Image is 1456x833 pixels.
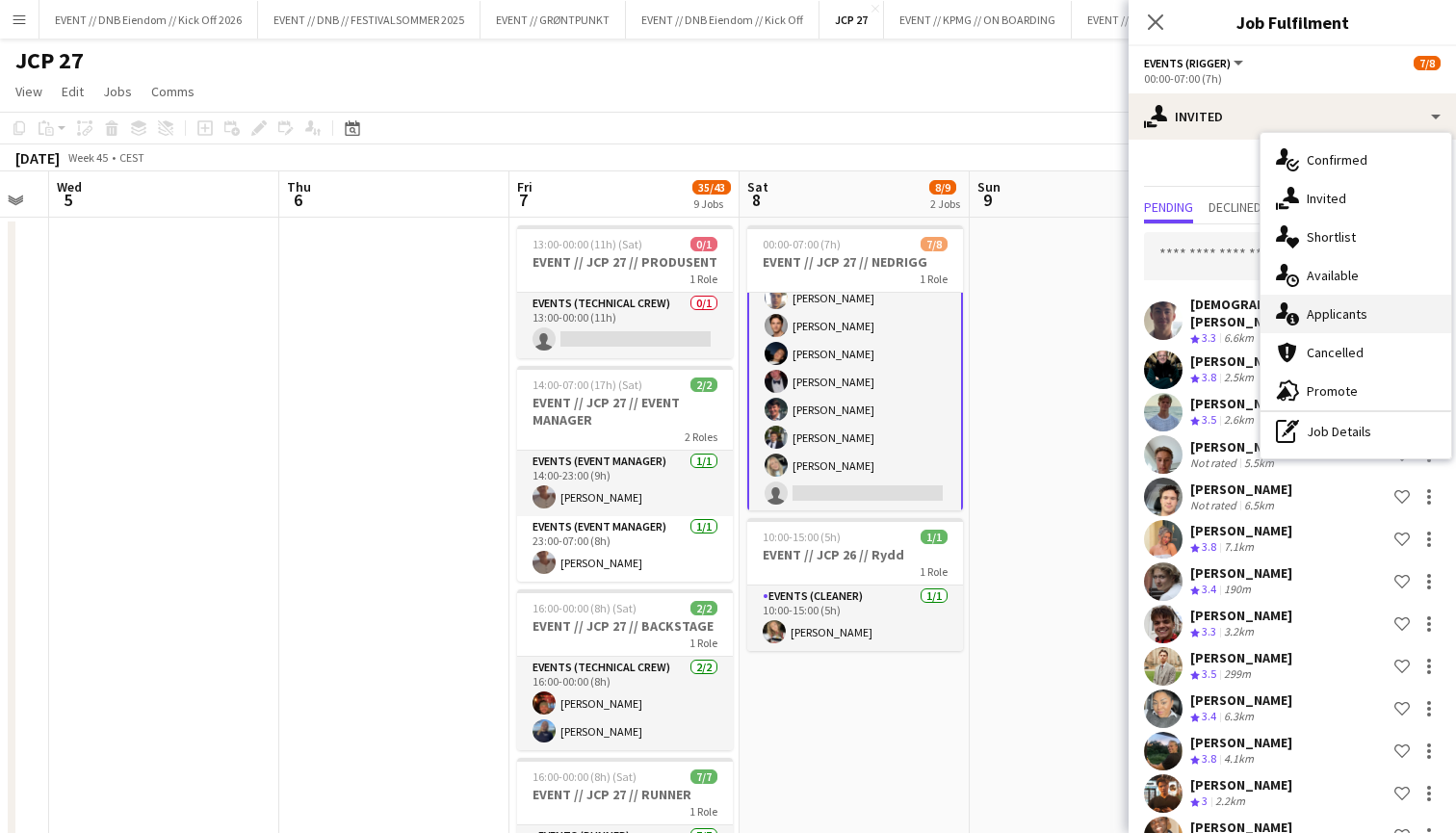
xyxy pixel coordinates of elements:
[1220,624,1258,640] div: 3.2km
[1307,344,1364,361] span: Cancelled
[517,225,733,358] app-job-card: 13:00-00:00 (11h) (Sat)0/1EVENT // JCP 27 // PRODUSENT1 RoleEvents (Technical Crew)0/113:00-00:00...
[1307,305,1367,323] span: Applicants
[747,586,963,651] app-card-role: Events (Cleaner)1/110:00-15:00 (5h)[PERSON_NAME]
[921,530,948,544] span: 1/1
[533,601,637,615] span: 16:00-00:00 (8h) (Sat)
[1190,395,1292,412] div: [PERSON_NAME]
[1190,352,1292,370] div: [PERSON_NAME]
[747,225,963,510] div: 00:00-07:00 (7h)7/8EVENT // JCP 27 // NEDRIGG1 RoleEvents (Rigger)15I2A7/800:00-07:00 (7h)[PERSON...
[119,150,144,165] div: CEST
[1190,607,1292,624] div: [PERSON_NAME]
[15,83,42,100] span: View
[1072,1,1263,39] button: EVENT // KPMG // Innflytningsfest
[929,180,956,195] span: 8/9
[1220,582,1255,598] div: 190m
[284,189,311,211] span: 6
[1144,56,1231,70] span: Events (Rigger)
[1414,56,1441,70] span: 7/8
[763,530,841,544] span: 10:00-15:00 (5h)
[1261,412,1451,451] div: Job Details
[533,769,637,784] span: 16:00-00:00 (8h) (Sat)
[62,83,84,100] span: Edit
[1220,666,1255,683] div: 299m
[685,430,717,444] span: 2 Roles
[517,253,733,271] h3: EVENT // JCP 27 // PRODUSENT
[747,249,963,514] app-card-role: Events (Rigger)15I2A7/800:00-07:00 (7h)[PERSON_NAME][PERSON_NAME][PERSON_NAME][PERSON_NAME][PERSO...
[693,196,730,211] div: 9 Jobs
[1307,382,1358,400] span: Promote
[514,189,533,211] span: 7
[1190,691,1292,709] div: [PERSON_NAME]
[1307,151,1367,169] span: Confirmed
[1129,10,1456,35] h3: Job Fulfilment
[151,83,195,100] span: Comms
[920,564,948,579] span: 1 Role
[1144,200,1193,214] span: Pending
[1202,624,1216,638] span: 3.3
[819,1,884,39] button: JCP 27
[975,189,1001,211] span: 9
[57,178,82,195] span: Wed
[1202,794,1208,808] span: 3
[626,1,819,39] button: EVENT // DNB Eiendom // Kick Off
[1209,200,1261,214] span: Declined
[1202,539,1216,554] span: 3.8
[15,46,84,75] h1: JCP 27
[763,237,841,251] span: 00:00-07:00 (7h)
[517,516,733,582] app-card-role: Events (Event Manager)1/123:00-07:00 (8h)[PERSON_NAME]
[517,366,733,582] app-job-card: 14:00-07:00 (17h) (Sat)2/2EVENT // JCP 27 // EVENT MANAGER2 RolesEvents (Event Manager)1/114:00-2...
[517,657,733,750] app-card-role: Events (Technical Crew)2/216:00-00:00 (8h)[PERSON_NAME][PERSON_NAME]
[1240,498,1278,512] div: 6.5km
[517,451,733,516] app-card-role: Events (Event Manager)1/114:00-23:00 (9h)[PERSON_NAME]
[1190,776,1292,794] div: [PERSON_NAME]
[692,180,731,195] span: 35/43
[690,601,717,615] span: 2/2
[689,272,717,286] span: 1 Role
[64,150,112,165] span: Week 45
[1240,456,1278,470] div: 5.5km
[690,769,717,784] span: 7/7
[1190,296,1387,330] div: [DEMOGRAPHIC_DATA][PERSON_NAME]
[690,237,717,251] span: 0/1
[744,189,768,211] span: 8
[1220,412,1258,429] div: 2.6km
[39,1,258,39] button: EVENT // DNB Eiendom // Kick Off 2026
[517,589,733,750] app-job-card: 16:00-00:00 (8h) (Sat)2/2EVENT // JCP 27 // BACKSTAGE1 RoleEvents (Technical Crew)2/216:00-00:00 ...
[930,196,960,211] div: 2 Jobs
[15,148,60,168] div: [DATE]
[54,79,91,104] a: Edit
[1202,582,1216,596] span: 3.4
[921,237,948,251] span: 7/8
[1220,330,1258,347] div: 6.6km
[517,293,733,358] app-card-role: Events (Technical Crew)0/113:00-00:00 (11h)
[747,546,963,563] h3: EVENT // JCP 26 // Rydd
[8,79,50,104] a: View
[1220,539,1258,556] div: 7.1km
[1190,649,1292,666] div: [PERSON_NAME]
[1202,709,1216,723] span: 3.4
[1190,456,1240,470] div: Not rated
[920,272,948,286] span: 1 Role
[1190,481,1292,498] div: [PERSON_NAME]
[1129,93,1456,140] div: Invited
[689,804,717,819] span: 1 Role
[1190,438,1292,456] div: [PERSON_NAME]
[977,178,1001,195] span: Sun
[747,518,963,651] app-job-card: 10:00-15:00 (5h)1/1EVENT // JCP 26 // Rydd1 RoleEvents (Cleaner)1/110:00-15:00 (5h)[PERSON_NAME]
[1220,370,1258,386] div: 2.5km
[287,178,311,195] span: Thu
[1190,564,1292,582] div: [PERSON_NAME]
[1190,498,1240,512] div: Not rated
[1190,734,1292,751] div: [PERSON_NAME]
[54,189,82,211] span: 5
[747,178,768,195] span: Sat
[95,79,140,104] a: Jobs
[747,253,963,271] h3: EVENT // JCP 27 // NEDRIGG
[533,377,642,392] span: 14:00-07:00 (17h) (Sat)
[1220,751,1258,768] div: 4.1km
[1307,267,1359,284] span: Available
